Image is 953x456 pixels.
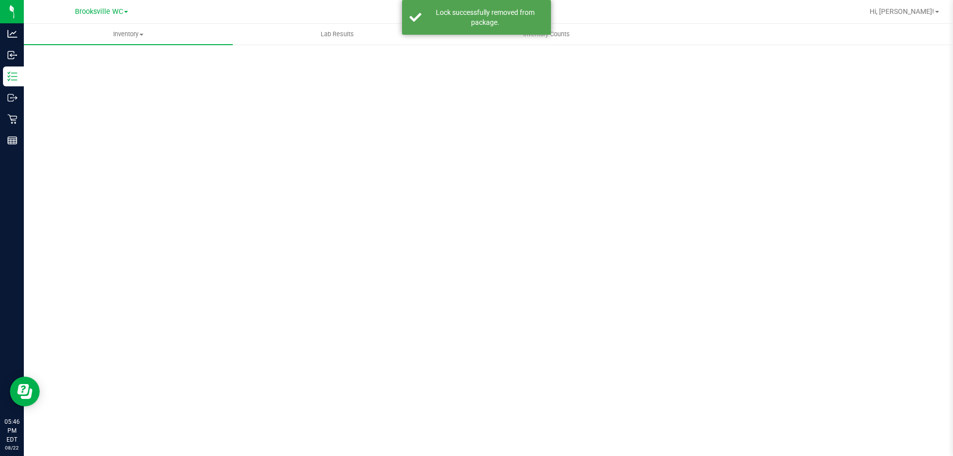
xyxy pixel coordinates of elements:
[75,7,123,16] span: Brooksville WC
[7,93,17,103] inline-svg: Outbound
[427,7,544,27] div: Lock successfully removed from package.
[870,7,934,15] span: Hi, [PERSON_NAME]!
[7,114,17,124] inline-svg: Retail
[7,29,17,39] inline-svg: Analytics
[307,30,367,39] span: Lab Results
[24,30,233,39] span: Inventory
[24,24,233,45] a: Inventory
[233,24,442,45] a: Lab Results
[7,50,17,60] inline-svg: Inbound
[4,444,19,452] p: 08/22
[10,377,40,406] iframe: Resource center
[7,71,17,81] inline-svg: Inventory
[4,417,19,444] p: 05:46 PM EDT
[7,135,17,145] inline-svg: Reports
